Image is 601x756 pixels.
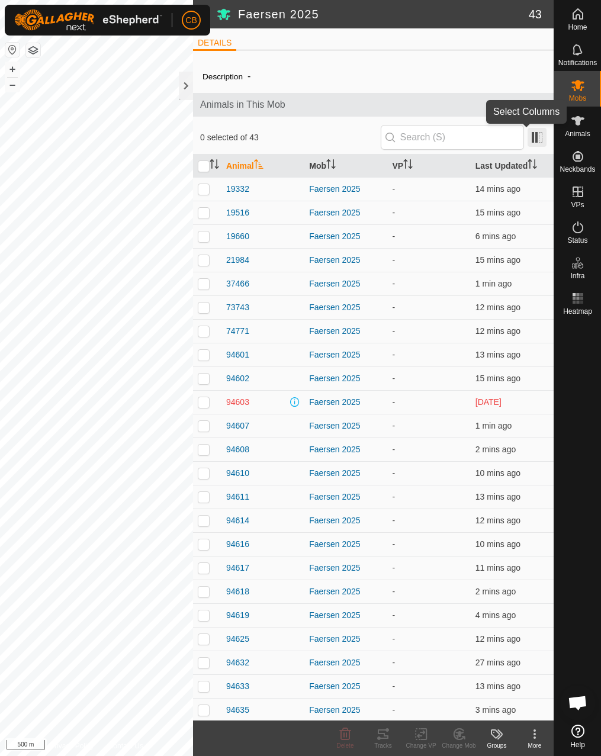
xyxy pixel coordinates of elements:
span: 1 Oct 2025, 12:04 pm [475,634,520,644]
span: 94625 [226,633,249,645]
span: 94607 [226,420,249,432]
div: Faersen 2025 [309,538,383,551]
span: Mobs [569,95,586,102]
div: Faersen 2025 [309,325,383,337]
span: 94617 [226,562,249,574]
span: 94633 [226,680,249,693]
span: 19660 [226,230,249,243]
app-display-virtual-paddock-transition: - [393,539,396,549]
div: Change VP [402,741,440,750]
span: Animals [565,130,590,137]
li: DETAILS [193,37,236,51]
div: Faersen 2025 [309,633,383,645]
span: 1 Oct 2025, 12:04 pm [475,516,520,525]
div: Faersen 2025 [309,514,383,527]
span: 94616 [226,538,249,551]
app-display-virtual-paddock-transition: - [393,610,396,620]
span: 94619 [226,609,249,622]
p-sorticon: Activate to sort [403,161,413,170]
div: Faersen 2025 [309,396,383,408]
div: Faersen 2025 [309,254,383,266]
span: Notifications [558,59,597,66]
span: 1 Oct 2025, 12:14 pm [475,279,512,288]
app-display-virtual-paddock-transition: - [393,279,396,288]
button: Reset Map [5,43,20,57]
app-display-virtual-paddock-transition: - [393,681,396,691]
th: Mob [304,155,387,178]
div: More [516,741,554,750]
div: Faersen 2025 [309,443,383,456]
span: 94602 [226,372,249,385]
span: CB [185,14,197,27]
input: Search (S) [381,125,524,150]
div: Faersen 2025 [309,680,383,693]
span: 74771 [226,325,249,337]
span: 1 Oct 2025, 12:11 pm [475,610,516,620]
div: Faersen 2025 [309,704,383,716]
div: Faersen 2025 [309,491,383,503]
span: Status [567,237,587,244]
p-sorticon: Activate to sort [528,161,537,170]
span: 1 Oct 2025, 12:01 pm [475,208,520,217]
span: 1 Oct 2025, 12:03 pm [475,326,520,336]
span: Neckbands [560,166,595,173]
span: 1 Oct 2025, 12:02 pm [475,350,520,359]
span: 94635 [226,704,249,716]
span: 1 Oct 2025, 12:13 pm [475,445,516,454]
div: Faersen 2025 [309,562,383,574]
p-sorticon: Activate to sort [210,161,219,170]
span: 1 Oct 2025, 11:48 am [475,658,520,667]
app-display-virtual-paddock-transition: - [393,231,396,241]
app-display-virtual-paddock-transition: - [393,658,396,667]
div: Faersen 2025 [309,183,383,195]
div: Tracks [364,741,402,750]
div: Faersen 2025 [309,467,383,480]
app-display-virtual-paddock-transition: - [393,208,396,217]
span: 1 Oct 2025, 12:01 pm [475,184,520,194]
span: 94601 [226,349,249,361]
app-display-virtual-paddock-transition: - [393,350,396,359]
span: Home [568,24,587,31]
span: 94632 [226,657,249,669]
th: Last Updated [471,155,554,178]
div: Faersen 2025 [309,609,383,622]
span: 1 Oct 2025, 12:00 pm [475,374,520,383]
span: 19332 [226,183,249,195]
span: 1 Oct 2025, 12:06 pm [475,468,520,478]
a: Privacy Policy [50,741,94,751]
span: 1 Oct 2025, 12:03 pm [475,492,520,501]
button: – [5,78,20,92]
span: 94618 [226,586,249,598]
div: Faersen 2025 [309,372,383,385]
th: VP [388,155,471,178]
span: Help [570,741,585,748]
span: Infra [570,272,584,279]
app-display-virtual-paddock-transition: - [393,705,396,715]
span: Delete [337,742,354,749]
span: 19516 [226,207,249,219]
div: Chat öffnen [560,685,596,720]
span: 1 Oct 2025, 12:04 pm [475,563,520,572]
h2: Faersen 2025 [238,7,529,21]
div: Faersen 2025 [309,278,383,290]
span: 26 Sept 2025, 1:18 pm [475,397,502,407]
app-display-virtual-paddock-transition: - [393,516,396,525]
app-display-virtual-paddock-transition: - [393,492,396,501]
span: VPs [571,201,584,208]
a: Help [554,720,601,753]
span: 73743 [226,301,249,314]
app-display-virtual-paddock-transition: - [393,634,396,644]
span: 1 Oct 2025, 12:03 pm [475,303,520,312]
app-display-virtual-paddock-transition: - [393,397,396,407]
app-display-virtual-paddock-transition: - [393,587,396,596]
div: Change Mob [440,741,478,750]
span: Heatmap [563,308,592,315]
app-display-virtual-paddock-transition: - [393,303,396,312]
div: Faersen 2025 [309,586,383,598]
app-display-virtual-paddock-transition: - [393,421,396,430]
button: Map Layers [26,43,40,57]
span: 1 Oct 2025, 12:14 pm [475,421,512,430]
span: 94603 [226,396,249,408]
a: Contact Us [108,741,143,751]
div: Faersen 2025 [309,230,383,243]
